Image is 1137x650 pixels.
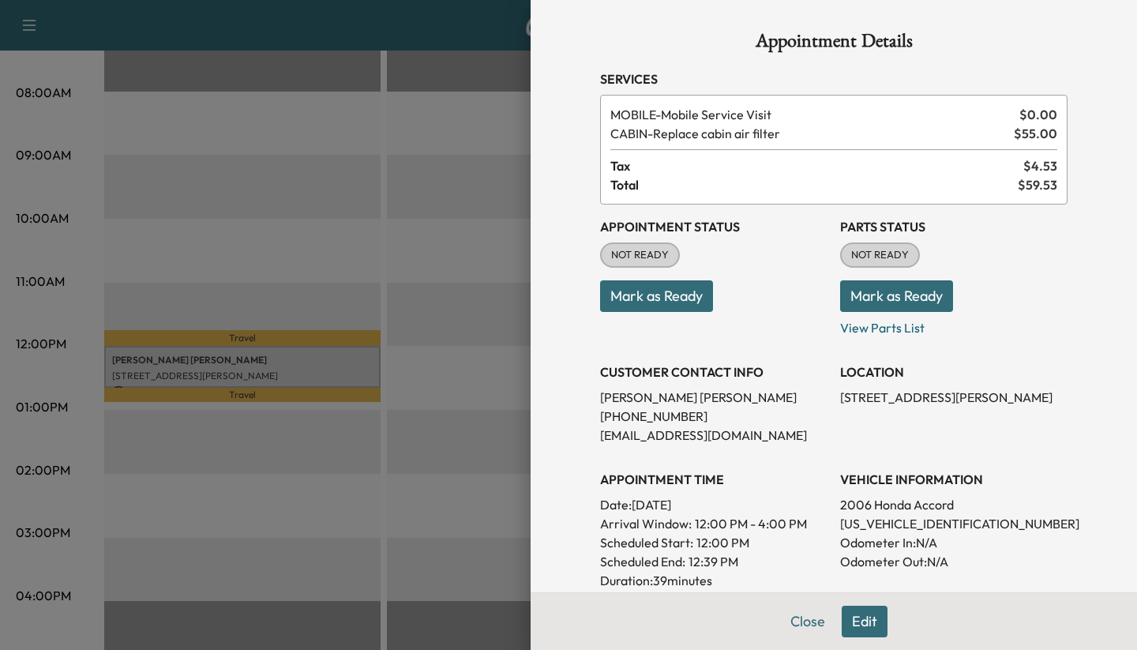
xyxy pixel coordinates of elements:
span: Mobile Service Visit [610,105,1013,124]
p: Duration: 39 minutes [600,571,827,590]
h3: Parts Status [840,217,1068,236]
h3: VEHICLE INFORMATION [840,470,1068,489]
p: Odometer In: N/A [840,533,1068,552]
h3: APPOINTMENT TIME [600,470,827,489]
p: [STREET_ADDRESS][PERSON_NAME] [840,388,1068,407]
p: [PHONE_NUMBER] [600,407,827,426]
p: View Parts List [840,312,1068,337]
span: $ 55.00 [1014,124,1057,143]
p: [US_VEHICLE_IDENTIFICATION_NUMBER] [840,514,1068,533]
p: 2006 Honda Accord [840,495,1068,514]
p: [PERSON_NAME] [PERSON_NAME] [600,388,827,407]
button: Close [780,606,835,637]
p: Date: [DATE] [600,495,827,514]
span: NOT READY [602,247,678,263]
span: Replace cabin air filter [610,124,1008,143]
p: Scheduled End: [600,552,685,571]
p: Odometer Out: N/A [840,552,1068,571]
h3: LOCATION [840,363,1068,381]
p: [EMAIL_ADDRESS][DOMAIN_NAME] [600,426,827,445]
span: 12:00 PM - 4:00 PM [695,514,807,533]
p: Scheduled Start: [600,533,693,552]
span: Tax [610,156,1023,175]
button: Edit [842,606,887,637]
p: 12:00 PM [696,533,749,552]
span: $ 0.00 [1019,105,1057,124]
p: Arrival Window: [600,514,827,533]
span: Total [610,175,1018,194]
span: $ 59.53 [1018,175,1057,194]
button: Mark as Ready [600,280,713,312]
h3: Appointment Status [600,217,827,236]
h1: Appointment Details [600,32,1068,57]
p: 12:39 PM [689,552,738,571]
span: $ 4.53 [1023,156,1057,175]
span: NOT READY [842,247,918,263]
button: Mark as Ready [840,280,953,312]
h3: CUSTOMER CONTACT INFO [600,363,827,381]
h3: Services [600,70,1068,88]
